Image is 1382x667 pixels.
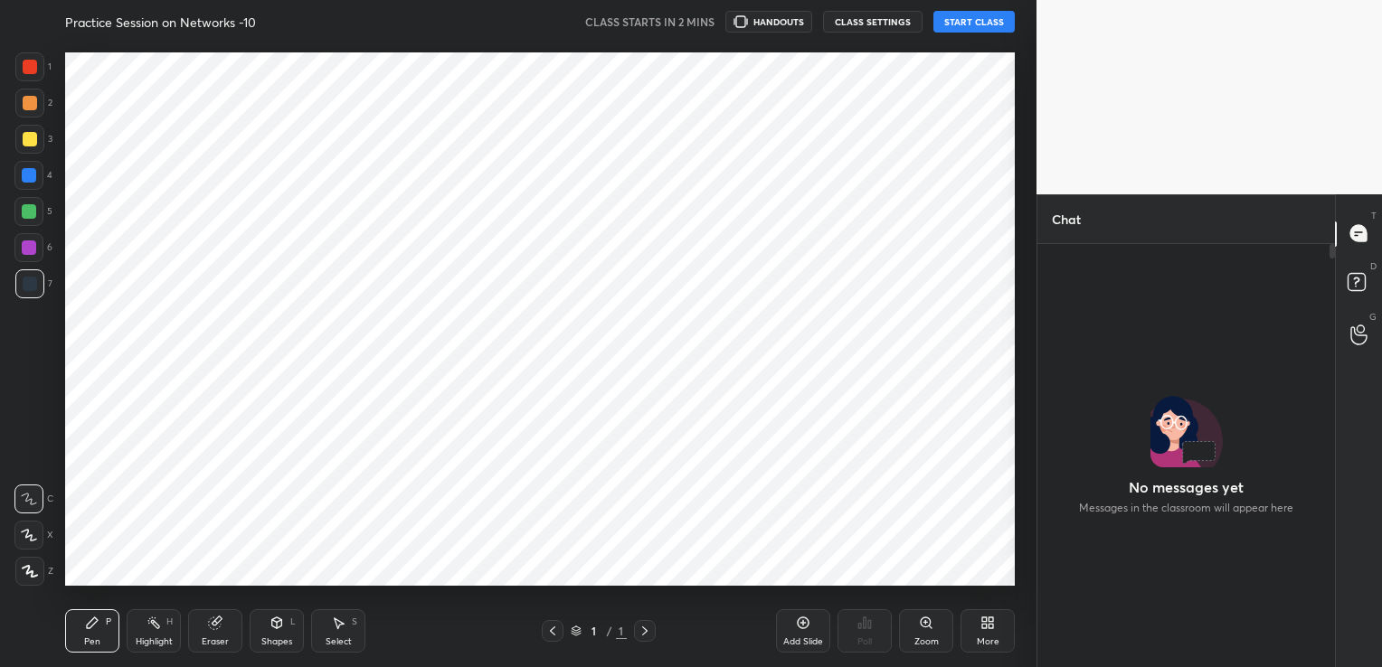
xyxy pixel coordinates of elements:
div: X [14,521,53,550]
div: 2 [15,89,52,117]
div: S [352,617,357,626]
div: 1 [616,623,627,639]
div: Pen [84,637,100,646]
p: T [1371,209,1377,222]
div: Eraser [202,637,229,646]
p: G [1369,310,1377,324]
div: L [290,617,296,626]
div: 1 [585,625,603,636]
div: 3 [15,125,52,154]
h4: Practice Session on Networks -10 [65,14,256,31]
div: Add Slide [783,637,823,646]
div: Highlight [136,637,173,646]
h5: CLASS STARTS IN 2 MINS [585,14,715,30]
div: Select [326,637,352,646]
div: 4 [14,161,52,190]
div: 5 [14,197,52,226]
button: CLASS SETTINGS [823,11,923,33]
div: P [106,617,111,626]
div: Zoom [914,637,939,646]
div: 7 [15,269,52,298]
div: Z [15,557,53,586]
div: More [977,637,999,646]
p: Chat [1037,195,1095,243]
div: / [607,625,612,636]
div: Shapes [261,637,292,646]
div: 6 [14,233,52,262]
div: C [14,484,53,513]
button: START CLASS [933,11,1015,33]
p: D [1370,259,1377,273]
div: H [166,617,173,626]
button: HANDOUTS [725,11,812,33]
div: 1 [15,52,52,81]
